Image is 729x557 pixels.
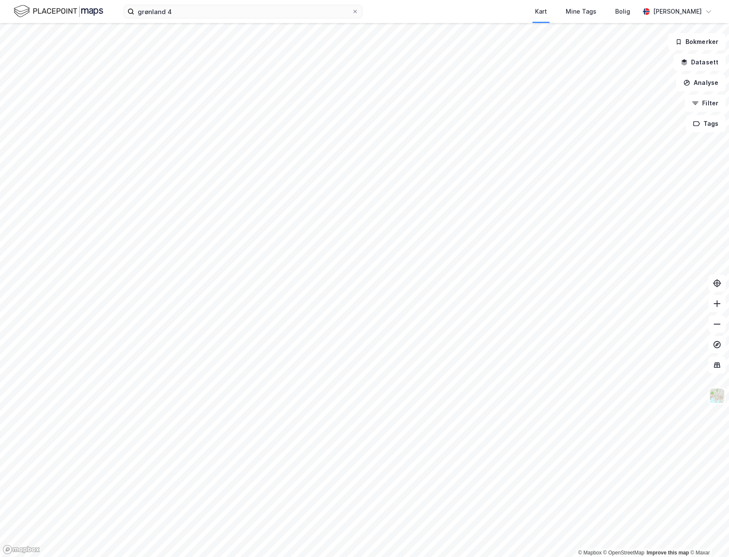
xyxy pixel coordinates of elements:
[685,95,726,112] button: Filter
[686,516,729,557] iframe: Chat Widget
[3,545,40,554] a: Mapbox homepage
[14,4,103,19] img: logo.f888ab2527a4732fd821a326f86c7f29.svg
[686,115,726,132] button: Tags
[686,516,729,557] div: Kontrollprogram for chat
[676,74,726,91] button: Analyse
[647,550,689,556] a: Improve this map
[578,550,602,556] a: Mapbox
[653,6,702,17] div: [PERSON_NAME]
[566,6,596,17] div: Mine Tags
[674,54,726,71] button: Datasett
[535,6,547,17] div: Kart
[615,6,630,17] div: Bolig
[134,5,352,18] input: Søk på adresse, matrikkel, gårdeiere, leietakere eller personer
[709,388,725,404] img: Z
[603,550,645,556] a: OpenStreetMap
[668,33,726,50] button: Bokmerker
